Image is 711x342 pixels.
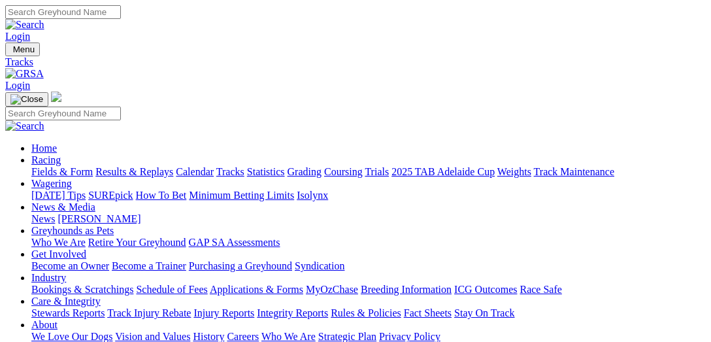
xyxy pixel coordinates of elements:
img: Close [10,94,43,105]
a: Vision and Values [115,331,190,342]
a: Results & Replays [95,166,173,177]
button: Toggle navigation [5,92,48,107]
div: Care & Integrity [31,307,706,319]
a: Login [5,80,30,91]
img: logo-grsa-white.png [51,92,61,102]
a: Tracks [216,166,244,177]
a: News [31,213,55,224]
a: Statistics [247,166,285,177]
a: Care & Integrity [31,296,101,307]
a: Purchasing a Greyhound [189,260,292,271]
span: Menu [13,44,35,54]
a: News & Media [31,201,95,213]
a: [DATE] Tips [31,190,86,201]
a: 2025 TAB Adelaide Cup [391,166,495,177]
a: Wagering [31,178,72,189]
a: Weights [497,166,531,177]
a: Minimum Betting Limits [189,190,294,201]
a: Stewards Reports [31,307,105,318]
a: Bookings & Scratchings [31,284,133,295]
a: Greyhounds as Pets [31,225,114,236]
a: Who We Are [261,331,316,342]
a: Home [31,143,57,154]
a: Racing [31,154,61,165]
a: History [193,331,224,342]
button: Toggle navigation [5,43,40,56]
a: Isolynx [297,190,328,201]
a: Privacy Policy [379,331,440,342]
a: Login [5,31,30,42]
div: Greyhounds as Pets [31,237,706,248]
a: [PERSON_NAME] [58,213,141,224]
a: Strategic Plan [318,331,376,342]
img: Search [5,19,44,31]
a: Tracks [5,56,706,68]
a: Fields & Form [31,166,93,177]
a: Track Injury Rebate [107,307,191,318]
img: Search [5,120,44,132]
a: Industry [31,272,66,283]
div: Racing [31,166,706,178]
a: Calendar [176,166,214,177]
a: Become an Owner [31,260,109,271]
a: Schedule of Fees [136,284,207,295]
input: Search [5,5,121,19]
div: Wagering [31,190,706,201]
a: About [31,319,58,330]
a: Applications & Forms [210,284,303,295]
a: How To Bet [136,190,187,201]
div: Industry [31,284,706,296]
a: Careers [227,331,259,342]
a: Stay On Track [454,307,514,318]
img: GRSA [5,68,44,80]
a: Fact Sheets [404,307,452,318]
a: Syndication [295,260,344,271]
a: Retire Your Greyhound [88,237,186,248]
a: We Love Our Dogs [31,331,112,342]
a: Grading [288,166,322,177]
div: Get Involved [31,260,706,272]
a: Rules & Policies [331,307,401,318]
a: Get Involved [31,248,86,260]
a: SUREpick [88,190,133,201]
a: Trials [365,166,389,177]
a: GAP SA Assessments [189,237,280,248]
a: Coursing [324,166,363,177]
a: Race Safe [520,284,561,295]
div: News & Media [31,213,706,225]
a: Breeding Information [361,284,452,295]
a: ICG Outcomes [454,284,517,295]
a: MyOzChase [306,284,358,295]
a: Become a Trainer [112,260,186,271]
a: Who We Are [31,237,86,248]
input: Search [5,107,121,120]
a: Injury Reports [193,307,254,318]
a: Integrity Reports [257,307,328,318]
a: Track Maintenance [534,166,614,177]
